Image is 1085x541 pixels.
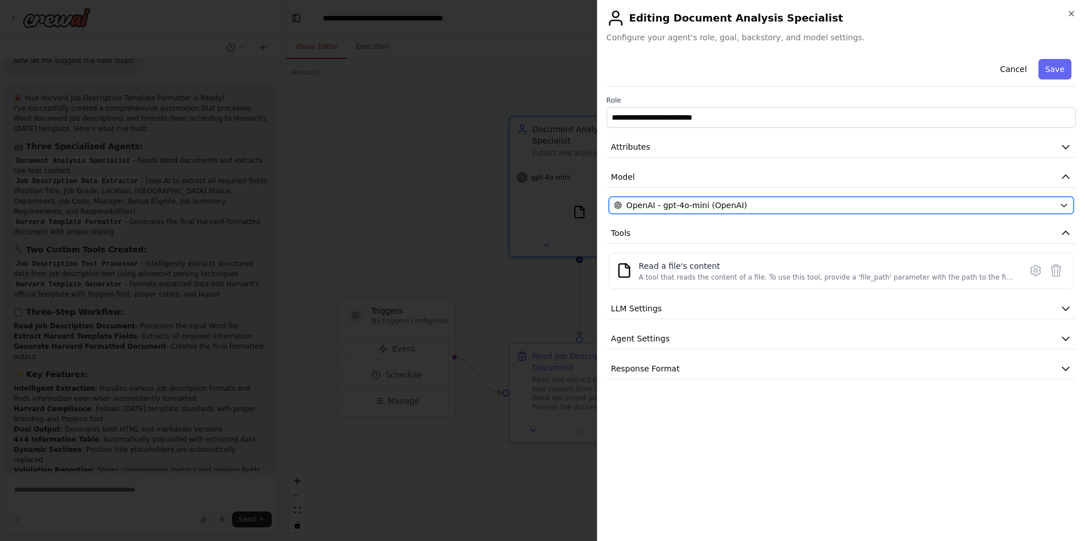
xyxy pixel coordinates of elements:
img: FileReadTool [616,263,632,278]
button: Model [607,167,1076,188]
button: Response Format [607,358,1076,379]
span: Configure your agent's role, goal, backstory, and model settings. [607,32,1076,43]
div: Read a file's content [639,260,1014,272]
button: OpenAI - gpt-4o-mini (OpenAI) [609,197,1074,214]
button: Tools [607,223,1076,244]
span: OpenAI - gpt-4o-mini (OpenAI) [626,200,747,211]
button: Delete tool [1046,260,1066,281]
span: Agent Settings [611,333,670,344]
label: Role [607,96,1076,105]
button: LLM Settings [607,298,1076,319]
button: Attributes [607,137,1076,158]
div: A tool that reads the content of a file. To use this tool, provide a 'file_path' parameter with t... [639,273,1014,282]
button: Agent Settings [607,328,1076,349]
button: Cancel [993,59,1033,79]
span: Model [611,171,635,183]
h2: Editing Document Analysis Specialist [607,9,1076,27]
span: LLM Settings [611,303,662,314]
button: Save [1038,59,1071,79]
span: Response Format [611,363,680,374]
span: Attributes [611,141,650,153]
button: Configure tool [1025,260,1046,281]
span: Tools [611,227,631,239]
